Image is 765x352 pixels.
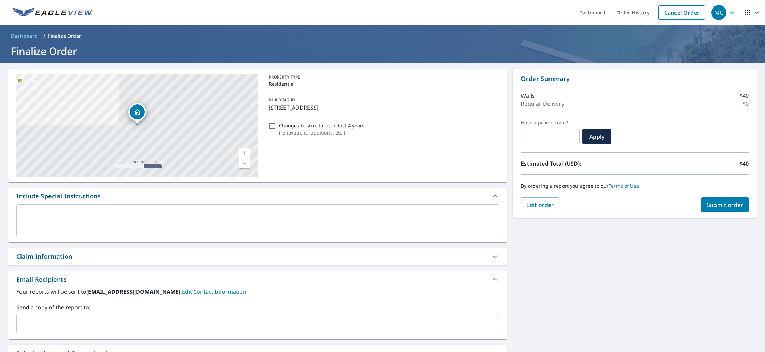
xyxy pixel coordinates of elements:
[588,133,606,140] span: Apply
[739,159,749,168] p: $40
[521,74,749,83] p: Order Summary
[521,159,635,168] p: Estimated Total (USD):
[43,32,45,40] li: /
[239,158,250,168] a: Current Level 17, Zoom Out
[182,288,248,295] a: EditContactInfo
[12,8,93,18] img: EV Logo
[609,183,639,189] a: Terms of Use
[239,148,250,158] a: Current Level 17, Zoom In
[128,103,146,124] div: Dropped pin, building 1, Residential property, 1220 Silo Cir Blue Bell, PA 19422
[8,44,757,58] h1: Finalize Order
[8,30,41,41] a: Dashboard
[269,80,497,87] p: Residential
[279,129,365,136] p: ( renovations, additions, etc. )
[707,201,743,209] span: Submit order
[16,192,101,201] div: Include Special Instructions
[582,129,611,144] button: Apply
[16,287,499,296] label: Your reports will be sent to
[269,103,497,112] p: [STREET_ADDRESS]
[521,197,559,212] button: Edit order
[658,5,705,20] a: Cancel Order
[521,119,580,126] label: Have a promo code?
[739,91,749,100] p: $40
[521,100,564,108] p: Regular Delivery
[526,201,554,209] span: Edit order
[16,275,67,284] div: Email Recipients
[11,32,38,39] span: Dashboard
[279,122,365,129] p: Changes to structures in last 4 years
[521,183,749,189] p: By ordering a report you agree to our
[269,97,295,103] p: BUILDING ID
[711,5,726,20] div: MC
[269,74,497,80] p: PROPERTY TYPE
[86,288,182,295] b: [EMAIL_ADDRESS][DOMAIN_NAME].
[8,248,507,265] div: Claim Information
[16,252,72,261] div: Claim Information
[48,32,81,39] p: Finalize Order
[8,30,757,41] nav: breadcrumb
[8,188,507,204] div: Include Special Instructions
[742,100,749,108] p: $0
[701,197,749,212] button: Submit order
[521,91,535,100] p: Walls
[8,271,507,287] div: Email Recipients
[16,303,499,311] label: Send a copy of the report to:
